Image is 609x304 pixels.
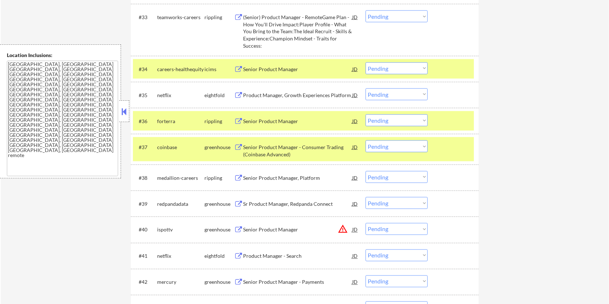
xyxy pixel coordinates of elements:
[157,174,204,182] div: medallion-careers
[139,92,151,99] div: #35
[204,253,234,260] div: eightfold
[243,174,352,182] div: Senior Product Manager, Platform
[351,114,359,127] div: JD
[139,144,151,151] div: #37
[243,118,352,125] div: Senior Product Manager
[204,144,234,151] div: greenhouse
[204,174,234,182] div: rippling
[351,171,359,184] div: JD
[351,249,359,262] div: JD
[351,140,359,153] div: JD
[157,66,204,73] div: careers-healthequity
[351,197,359,210] div: JD
[243,144,352,158] div: Senior Product Manager - Consumer Trading (Coinbase Advanced)
[243,200,352,208] div: Sr Product Manager, Redpanda Connect
[243,253,352,260] div: Product Manager - Search
[157,253,204,260] div: netflix
[243,14,352,49] div: (Senior) Product Manager - RemoteGame Plan - How You'll Drive Impact:Player Profile - What You Br...
[351,10,359,23] div: JD
[139,279,151,286] div: #42
[157,118,204,125] div: forterra
[7,52,118,59] div: Location Inclusions:
[157,144,204,151] div: coinbase
[139,200,151,208] div: #39
[139,253,151,260] div: #41
[204,118,234,125] div: rippling
[139,226,151,234] div: #40
[204,200,234,208] div: greenhouse
[351,88,359,101] div: JD
[243,226,352,234] div: Senior Product Manager
[139,14,151,21] div: #33
[204,92,234,99] div: eightfold
[351,275,359,288] div: JD
[157,200,204,208] div: redpandadata
[351,62,359,75] div: JD
[204,66,234,73] div: icims
[338,224,348,234] button: warning_amber
[157,92,204,99] div: netflix
[157,226,204,234] div: ispottv
[243,66,352,73] div: Senior Product Manager
[157,14,204,21] div: teamworks-careers
[351,223,359,236] div: JD
[139,66,151,73] div: #34
[243,279,352,286] div: Senior Product Manager - Payments
[139,118,151,125] div: #36
[139,174,151,182] div: #38
[204,279,234,286] div: greenhouse
[204,14,234,21] div: rippling
[204,226,234,234] div: greenhouse
[243,92,352,99] div: Product Manager, Growth Experiences Platform
[157,279,204,286] div: mercury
